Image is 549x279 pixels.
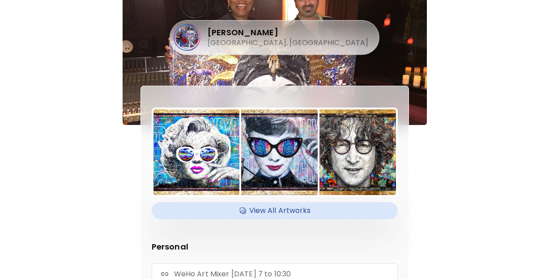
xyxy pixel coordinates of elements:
[238,204,247,217] img: Available
[152,241,398,253] p: Personal
[174,24,368,51] div: [PERSON_NAME][GEOGRAPHIC_DATA], [GEOGRAPHIC_DATA]
[174,269,291,279] p: WeHo Art Mixer [DATE] 7 to 10:30
[310,109,396,195] img: https://cdn.kaleido.art/CDN/Artwork/143807/Thumbnail/medium.webp?updated=647744
[152,202,398,219] div: AvailableView All Artworks
[153,109,239,195] img: https://cdn.kaleido.art/CDN/Artwork/143569/Thumbnail/large.webp?updated=646709
[161,271,168,278] img: link
[157,204,392,217] h4: View All Artworks
[208,27,368,38] h4: [PERSON_NAME]
[232,109,318,195] img: https://cdn.kaleido.art/CDN/Artwork/143806/Thumbnail/medium.webp?updated=647739
[208,38,368,48] h5: [GEOGRAPHIC_DATA], [GEOGRAPHIC_DATA]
